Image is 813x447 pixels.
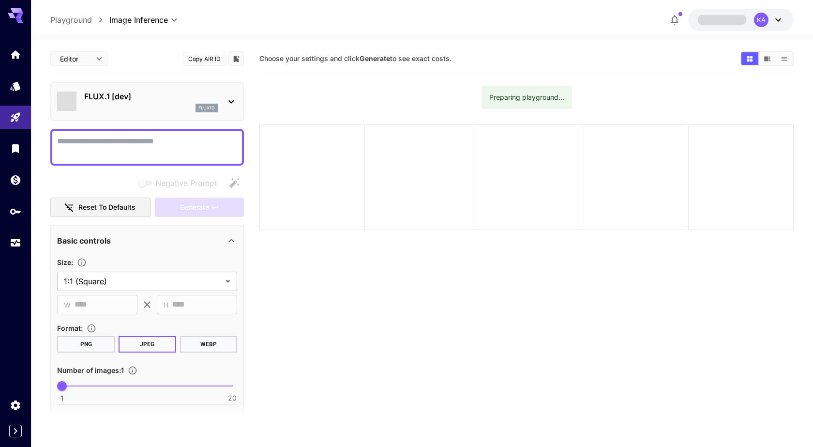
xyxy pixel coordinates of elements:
[57,336,115,353] button: PNG
[198,105,215,111] p: flux1d
[60,393,63,403] span: 1
[688,9,794,31] button: KA
[759,52,776,65] button: Show images in video view
[84,91,218,102] p: FLUX.1 [dev]
[57,258,73,266] span: Size :
[228,393,237,403] span: 20
[10,80,21,92] div: Models
[10,48,21,61] div: Home
[180,336,238,353] button: WEBP
[136,177,225,189] span: Negative prompts are not compatible with the selected model.
[73,258,90,267] button: Adjust the dimensions of the generated image by specifying its width and height in pixels, or sel...
[57,235,111,247] p: Basic controls
[10,205,21,217] div: API Keys
[10,142,21,154] div: Library
[776,52,793,65] button: Show images in list view
[740,51,794,66] div: Show images in grid viewShow images in video viewShow images in list view
[60,54,90,64] span: Editor
[183,52,226,66] button: Copy AIR ID
[164,299,168,310] span: H
[50,14,109,26] nav: breadcrumb
[57,229,237,252] div: Basic controls
[57,324,83,332] span: Format :
[57,87,237,116] div: FLUX.1 [dev]flux1d
[259,54,452,62] span: Choose your settings and click to see exact costs.
[10,174,21,186] div: Wallet
[360,54,390,62] b: Generate
[489,89,564,106] div: Preparing playground...
[50,198,151,217] button: Reset to defaults
[232,53,241,64] button: Add to library
[109,14,168,26] span: Image Inference
[754,13,768,27] div: KA
[64,276,222,287] span: 1:1 (Square)
[124,366,141,375] button: Specify how many images to generate in a single request. Each image generation will be charged se...
[10,237,21,249] div: Usage
[119,336,176,353] button: JPEG
[64,299,71,310] span: W
[10,111,21,123] div: Playground
[83,324,100,333] button: Choose the file format for the output image.
[57,366,124,374] span: Number of images : 1
[155,177,217,189] span: Negative Prompt
[741,52,758,65] button: Show images in grid view
[9,425,22,437] button: Expand sidebar
[10,399,21,411] div: Settings
[50,14,92,26] a: Playground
